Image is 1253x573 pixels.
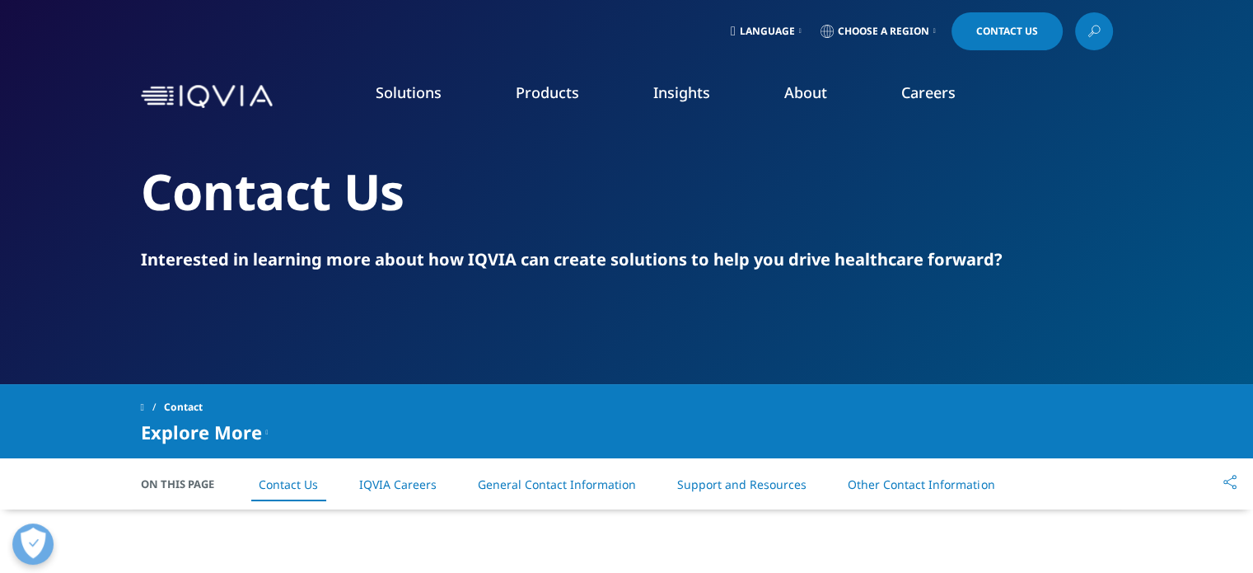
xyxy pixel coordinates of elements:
h2: Contact Us [141,161,1113,223]
a: Careers [901,82,956,102]
span: Contact [164,392,203,422]
a: Other Contact Information [848,477,994,492]
div: Interested in learning more about how IQVIA can create solutions to help you drive healthcare for... [141,248,1113,271]
a: Contact Us [951,12,1063,50]
a: IQVIA Careers [359,477,437,492]
span: Choose a Region [838,25,929,38]
a: About [784,82,827,102]
img: IQVIA Healthcare Information Technology and Pharma Clinical Research Company [141,85,273,109]
nav: Primary [279,58,1113,135]
span: On This Page [141,476,231,492]
a: Support and Resources [677,477,807,492]
a: Contact Us [259,477,318,492]
button: Abrir preferências [12,524,54,565]
span: Language [740,25,795,38]
span: Explore More [141,422,262,442]
a: Products [516,82,579,102]
a: General Contact Information [478,477,636,492]
a: Solutions [376,82,442,102]
a: Insights [653,82,710,102]
span: Contact Us [976,26,1038,36]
